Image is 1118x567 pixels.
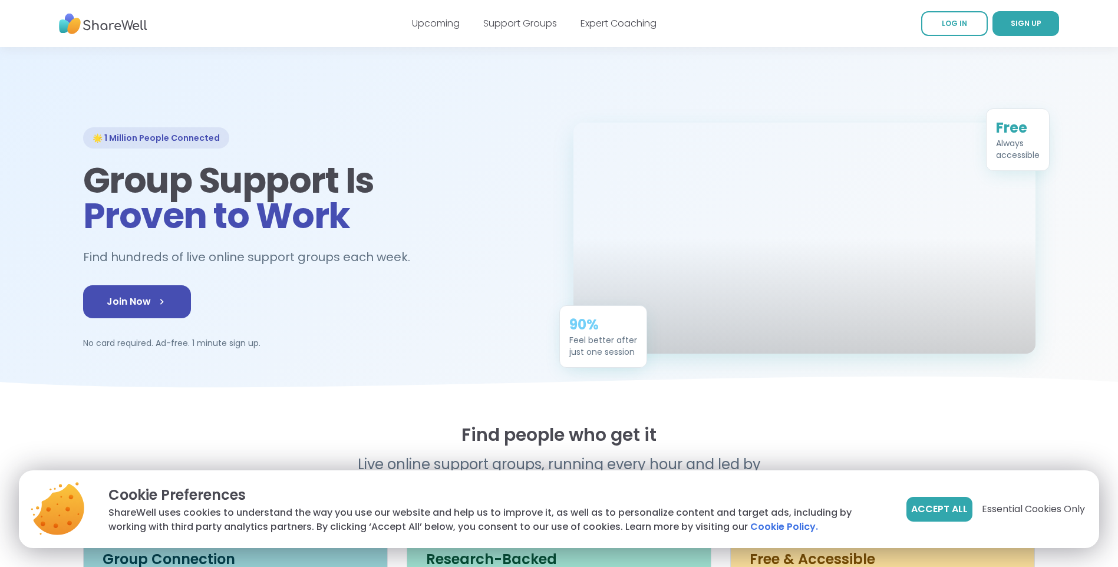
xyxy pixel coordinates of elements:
[83,163,545,233] h1: Group Support Is
[921,11,988,36] a: LOG IN
[942,18,967,28] span: LOG IN
[911,502,968,516] span: Accept All
[569,315,637,334] div: 90%
[483,17,557,30] a: Support Groups
[569,334,637,358] div: Feel better after just one session
[750,520,818,534] a: Cookie Policy.
[1011,18,1041,28] span: SIGN UP
[412,17,460,30] a: Upcoming
[83,248,423,267] h2: Find hundreds of live online support groups each week.
[982,502,1085,516] span: Essential Cookies Only
[83,424,1035,446] h2: Find people who get it
[59,8,147,40] img: ShareWell Nav Logo
[333,455,786,493] p: Live online support groups, running every hour and led by real people.
[992,11,1059,36] a: SIGN UP
[108,506,888,534] p: ShareWell uses cookies to understand the way you use our website and help us to improve it, as we...
[83,191,350,240] span: Proven to Work
[996,118,1040,137] div: Free
[108,484,888,506] p: Cookie Preferences
[107,295,167,309] span: Join Now
[83,337,545,349] p: No card required. Ad-free. 1 minute sign up.
[83,285,191,318] a: Join Now
[906,497,972,522] button: Accept All
[996,137,1040,161] div: Always accessible
[581,17,657,30] a: Expert Coaching
[83,127,229,149] div: 🌟 1 Million People Connected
